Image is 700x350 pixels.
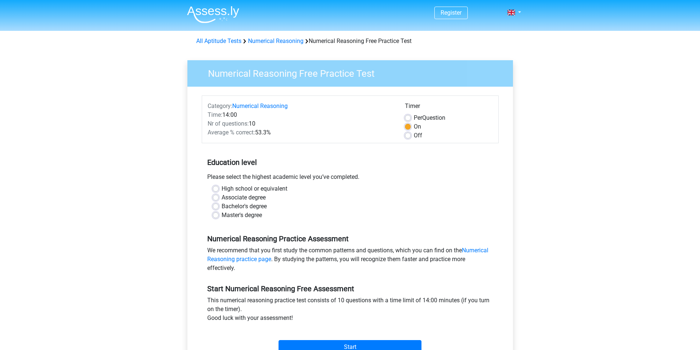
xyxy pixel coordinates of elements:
span: Per [414,114,422,121]
span: Nr of questions: [208,120,249,127]
a: Register [441,9,462,16]
h5: Start Numerical Reasoning Free Assessment [207,284,493,293]
span: Average % correct: [208,129,255,136]
div: 14:00 [202,111,399,119]
div: Please select the highest academic level you’ve completed. [202,173,499,184]
a: All Aptitude Tests [196,37,241,44]
label: High school or equivalent [222,184,287,193]
span: Time: [208,111,222,118]
div: Timer [405,102,493,113]
a: Numerical Reasoning [248,37,304,44]
label: Off [414,131,422,140]
div: This numerical reasoning practice test consists of 10 questions with a time limit of 14:00 minute... [202,296,499,325]
a: Numerical Reasoning [232,102,288,109]
div: Numerical Reasoning Free Practice Test [193,37,507,46]
label: Bachelor's degree [222,202,267,211]
label: Master's degree [222,211,262,220]
span: Category: [208,102,232,109]
label: Associate degree [222,193,266,202]
div: 10 [202,119,399,128]
div: 53.3% [202,128,399,137]
h5: Numerical Reasoning Practice Assessment [207,234,493,243]
div: We recommend that you first study the common patterns and questions, which you can find on the . ... [202,246,499,275]
label: On [414,122,421,131]
h5: Education level [207,155,493,170]
img: Assessly [187,6,239,23]
label: Question [414,113,445,122]
h3: Numerical Reasoning Free Practice Test [199,65,507,79]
